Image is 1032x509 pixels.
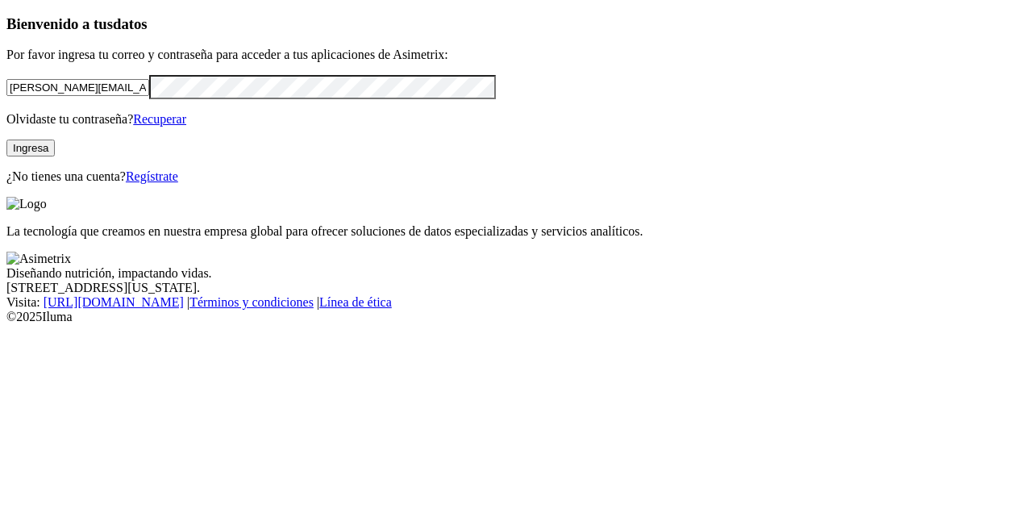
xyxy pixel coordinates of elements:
[6,281,1026,295] div: [STREET_ADDRESS][US_STATE].
[6,140,55,156] button: Ingresa
[113,15,148,32] span: datos
[6,79,149,96] input: Tu correo
[6,295,1026,310] div: Visita : | |
[6,112,1026,127] p: Olvidaste tu contraseña?
[6,224,1026,239] p: La tecnología que creamos en nuestra empresa global para ofrecer soluciones de datos especializad...
[6,197,47,211] img: Logo
[6,169,1026,184] p: ¿No tienes una cuenta?
[6,310,1026,324] div: © 2025 Iluma
[126,169,178,183] a: Regístrate
[6,266,1026,281] div: Diseñando nutrición, impactando vidas.
[6,252,71,266] img: Asimetrix
[133,112,186,126] a: Recuperar
[189,295,314,309] a: Términos y condiciones
[6,15,1026,33] h3: Bienvenido a tus
[6,48,1026,62] p: Por favor ingresa tu correo y contraseña para acceder a tus aplicaciones de Asimetrix:
[319,295,392,309] a: Línea de ética
[44,295,184,309] a: [URL][DOMAIN_NAME]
